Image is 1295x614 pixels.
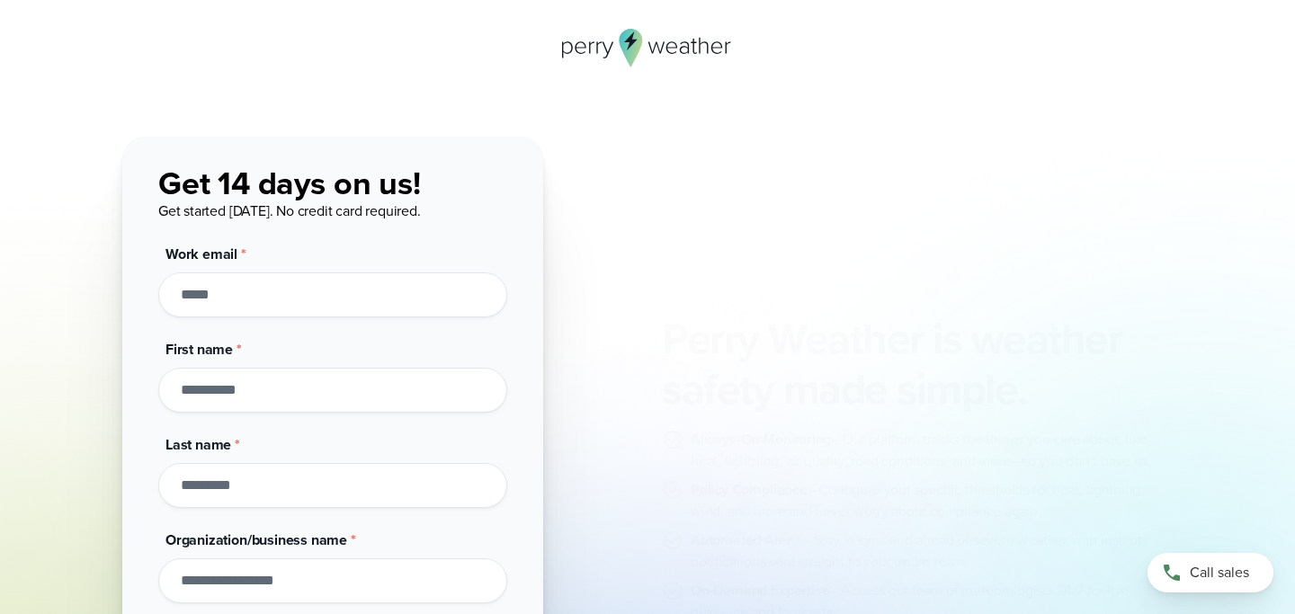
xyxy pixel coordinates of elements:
[165,339,233,360] span: First name
[1190,562,1249,583] span: Call sales
[158,200,421,221] span: Get started [DATE]. No credit card required.
[1148,553,1273,592] a: Call sales
[165,434,231,455] span: Last name
[165,529,347,550] span: Organization/business name
[165,244,237,264] span: Work email
[158,159,421,207] span: Get 14 days on us!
